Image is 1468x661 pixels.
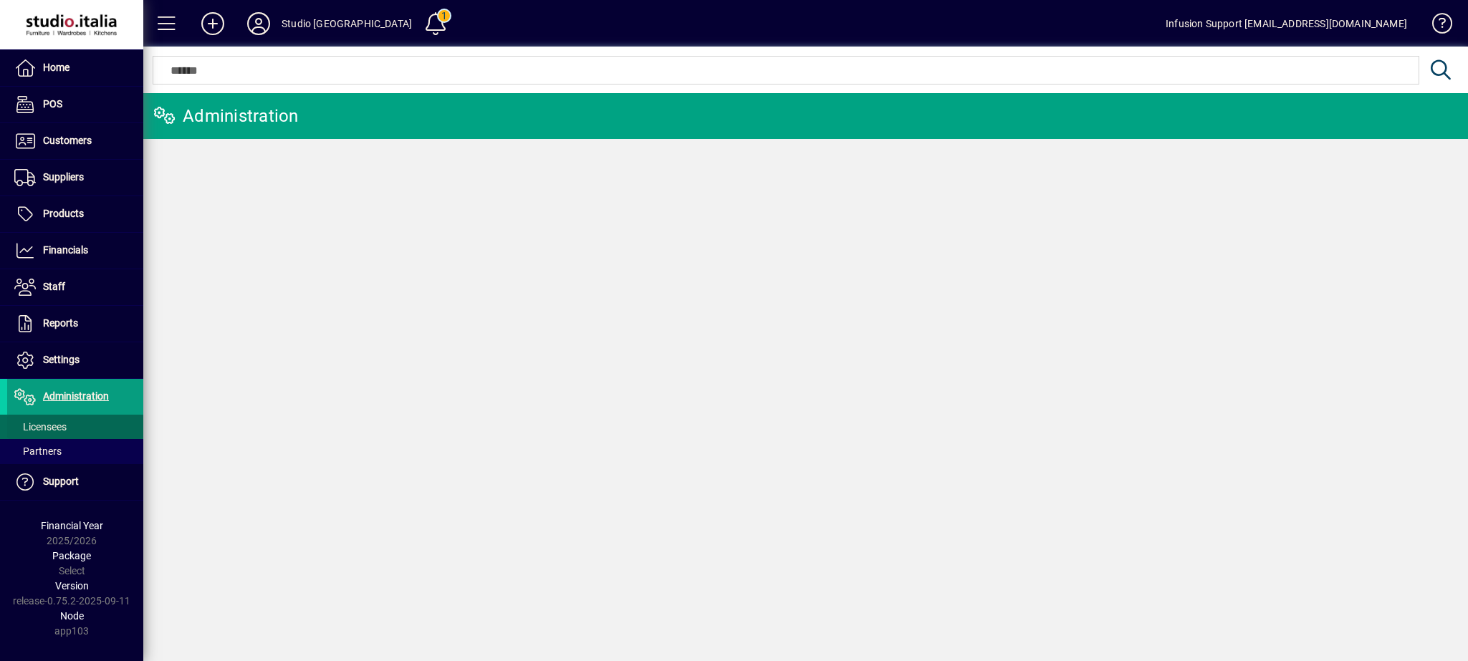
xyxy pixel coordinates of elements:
[7,306,143,342] a: Reports
[7,123,143,159] a: Customers
[1421,3,1450,49] a: Knowledge Base
[55,580,89,592] span: Version
[43,208,84,219] span: Products
[7,50,143,86] a: Home
[43,354,80,365] span: Settings
[14,421,67,433] span: Licensees
[52,550,91,561] span: Package
[282,12,412,35] div: Studio [GEOGRAPHIC_DATA]
[7,87,143,122] a: POS
[1166,12,1407,35] div: Infusion Support [EMAIL_ADDRESS][DOMAIN_NAME]
[43,317,78,329] span: Reports
[43,98,62,110] span: POS
[7,269,143,305] a: Staff
[236,11,282,37] button: Profile
[7,160,143,196] a: Suppliers
[190,11,236,37] button: Add
[43,476,79,487] span: Support
[43,135,92,146] span: Customers
[60,610,84,622] span: Node
[7,342,143,378] a: Settings
[7,464,143,500] a: Support
[43,281,65,292] span: Staff
[41,520,103,531] span: Financial Year
[14,445,62,457] span: Partners
[43,244,88,256] span: Financials
[7,415,143,439] a: Licensees
[7,233,143,269] a: Financials
[7,196,143,232] a: Products
[7,439,143,463] a: Partners
[43,171,84,183] span: Suppliers
[43,62,69,73] span: Home
[43,390,109,402] span: Administration
[154,105,299,127] div: Administration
